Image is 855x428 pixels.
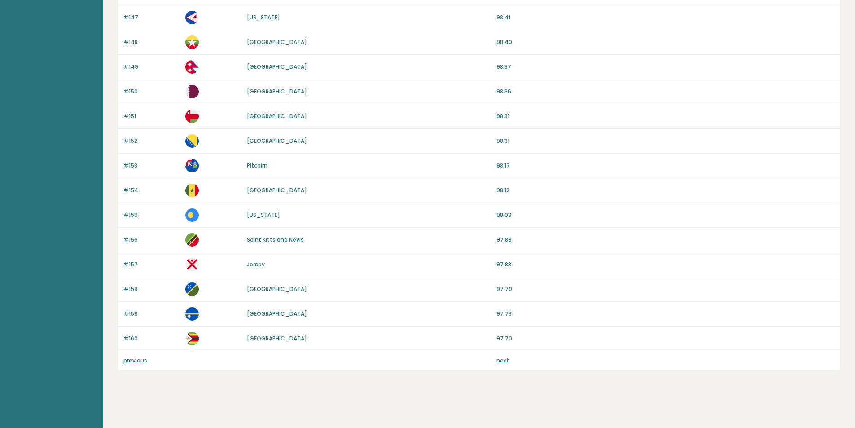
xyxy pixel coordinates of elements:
a: [GEOGRAPHIC_DATA] [247,285,307,293]
p: 97.89 [496,236,835,244]
img: pn.svg [185,159,199,172]
p: 98.31 [496,112,835,120]
p: #153 [123,162,180,170]
a: [US_STATE] [247,211,280,219]
img: qa.svg [185,85,199,98]
p: 98.31 [496,137,835,145]
img: np.svg [185,60,199,74]
p: #159 [123,310,180,318]
p: 97.83 [496,260,835,269]
a: [GEOGRAPHIC_DATA] [247,38,307,46]
img: sb.svg [185,282,199,296]
a: [GEOGRAPHIC_DATA] [247,335,307,342]
p: 98.12 [496,186,835,194]
p: 97.70 [496,335,835,343]
p: #149 [123,63,180,71]
p: #148 [123,38,180,46]
img: je.svg [185,258,199,271]
p: #150 [123,88,180,96]
p: 98.37 [496,63,835,71]
img: kn.svg [185,233,199,247]
p: #155 [123,211,180,219]
p: #147 [123,13,180,22]
img: pw.svg [185,208,199,222]
a: [GEOGRAPHIC_DATA] [247,63,307,71]
a: Jersey [247,260,265,268]
img: om.svg [185,110,199,123]
p: 98.17 [496,162,835,170]
p: 98.41 [496,13,835,22]
a: Pitcairn [247,162,267,169]
p: #157 [123,260,180,269]
p: 98.40 [496,38,835,46]
img: nr.svg [185,307,199,321]
a: next [496,357,509,364]
a: [GEOGRAPHIC_DATA] [247,137,307,145]
p: 97.79 [496,285,835,293]
a: previous [123,357,147,364]
p: 97.73 [496,310,835,318]
img: zw.svg [185,332,199,345]
a: Saint Kitts and Nevis [247,236,304,243]
img: mm.svg [185,35,199,49]
p: 98.36 [496,88,835,96]
p: #151 [123,112,180,120]
img: as.svg [185,11,199,24]
p: #160 [123,335,180,343]
a: [GEOGRAPHIC_DATA] [247,186,307,194]
a: [US_STATE] [247,13,280,21]
p: #152 [123,137,180,145]
img: ba.svg [185,134,199,148]
p: 98.03 [496,211,835,219]
p: #158 [123,285,180,293]
a: [GEOGRAPHIC_DATA] [247,88,307,95]
a: [GEOGRAPHIC_DATA] [247,310,307,318]
p: #156 [123,236,180,244]
img: sn.svg [185,184,199,197]
p: #154 [123,186,180,194]
a: [GEOGRAPHIC_DATA] [247,112,307,120]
